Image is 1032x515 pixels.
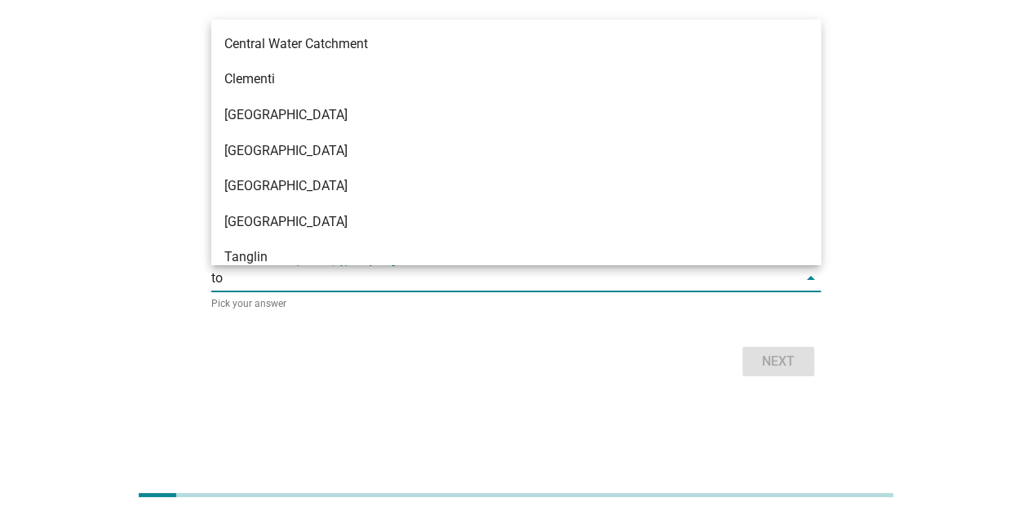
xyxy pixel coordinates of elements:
i: arrow_drop_down [801,269,821,288]
div: [GEOGRAPHIC_DATA] [224,105,759,125]
input: This is an auto complete list, type anything [211,265,798,291]
div: [GEOGRAPHIC_DATA] [224,176,759,196]
div: [GEOGRAPHIC_DATA] [224,212,759,232]
div: Clementi [224,69,759,89]
div: Central Water Catchment [224,34,759,54]
div: Tanglin [224,247,759,267]
div: Pick your answer [211,298,821,309]
div: [GEOGRAPHIC_DATA] [224,141,759,161]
